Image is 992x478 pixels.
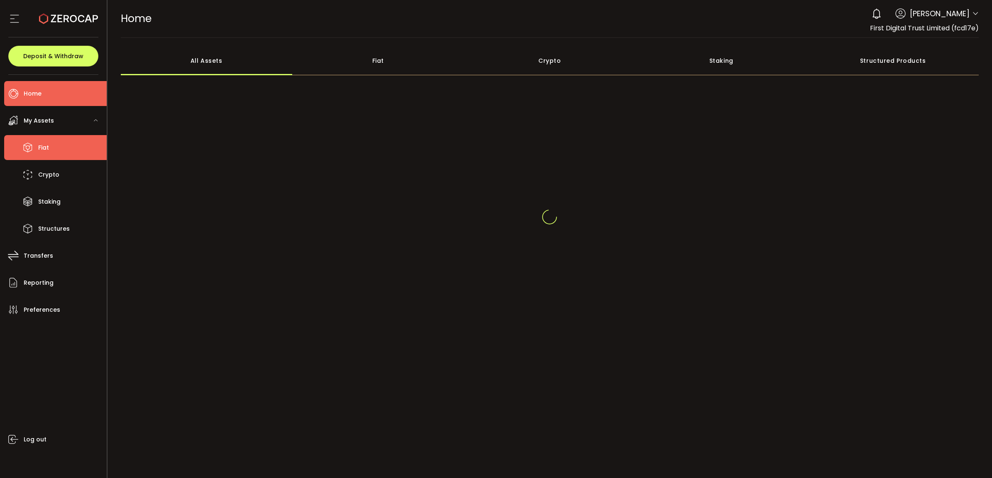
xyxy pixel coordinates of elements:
span: Log out [24,434,46,446]
div: Crypto [464,46,636,75]
div: Structured Products [807,46,979,75]
span: Structures [38,223,70,235]
span: [PERSON_NAME] [910,8,970,19]
span: Home [121,11,151,26]
span: Transfers [24,250,53,262]
span: Staking [38,196,61,208]
div: Fiat [292,46,464,75]
span: Reporting [24,277,54,289]
span: First Digital Trust Limited (fcd17e) [870,23,979,33]
button: Deposit & Withdraw [8,46,98,67]
span: Preferences [24,304,60,316]
span: Home [24,88,42,100]
div: All Assets [121,46,293,75]
span: Deposit & Withdraw [23,53,83,59]
span: Fiat [38,142,49,154]
div: Staking [635,46,807,75]
span: My Assets [24,115,54,127]
span: Crypto [38,169,59,181]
